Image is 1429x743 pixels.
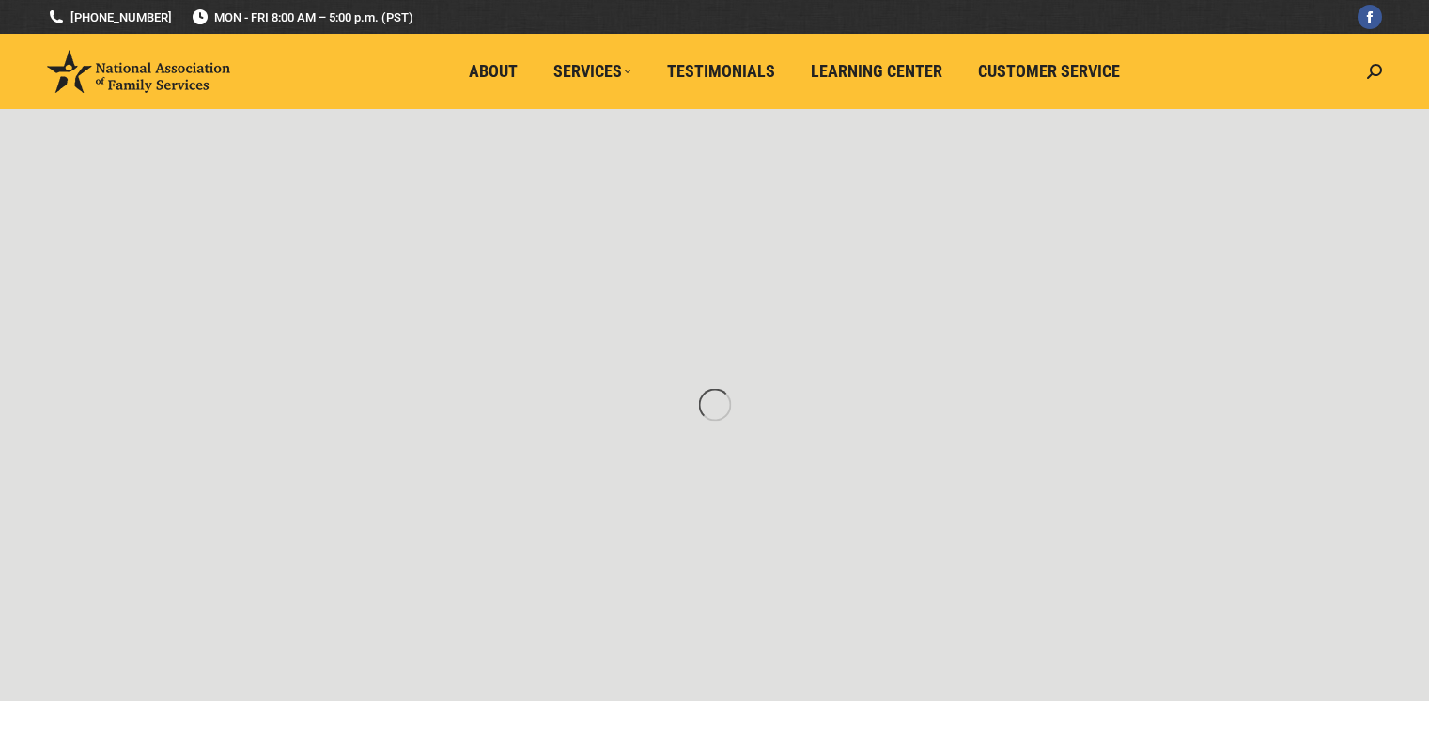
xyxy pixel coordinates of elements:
[456,54,531,89] a: About
[553,61,631,82] span: Services
[798,54,955,89] a: Learning Center
[667,61,775,82] span: Testimonials
[469,61,518,82] span: About
[47,8,172,26] a: [PHONE_NUMBER]
[811,61,942,82] span: Learning Center
[965,54,1133,89] a: Customer Service
[654,54,788,89] a: Testimonials
[978,61,1120,82] span: Customer Service
[1358,5,1382,29] a: Facebook page opens in new window
[191,8,413,26] span: MON - FRI 8:00 AM – 5:00 p.m. (PST)
[47,50,230,93] img: National Association of Family Services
